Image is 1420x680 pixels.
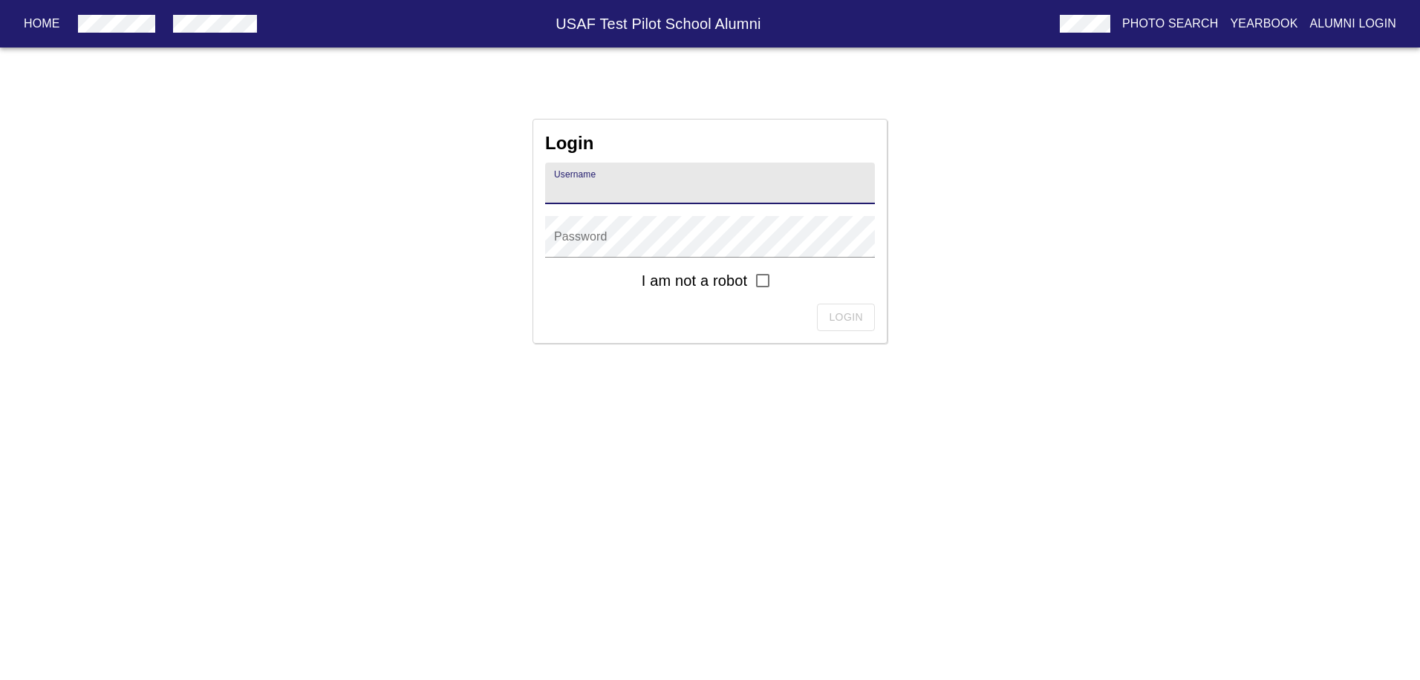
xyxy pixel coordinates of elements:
[1224,10,1303,37] button: Yearbook
[1310,15,1397,33] p: Alumni Login
[1304,10,1403,37] button: Alumni Login
[545,133,593,153] strong: Login
[24,15,60,33] p: Home
[18,10,66,37] button: Home
[1230,15,1297,33] p: Yearbook
[263,12,1054,36] h6: USAF Test Pilot School Alumni
[642,269,747,292] h6: I am not a robot
[1116,10,1225,37] button: Photo Search
[1122,15,1219,33] p: Photo Search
